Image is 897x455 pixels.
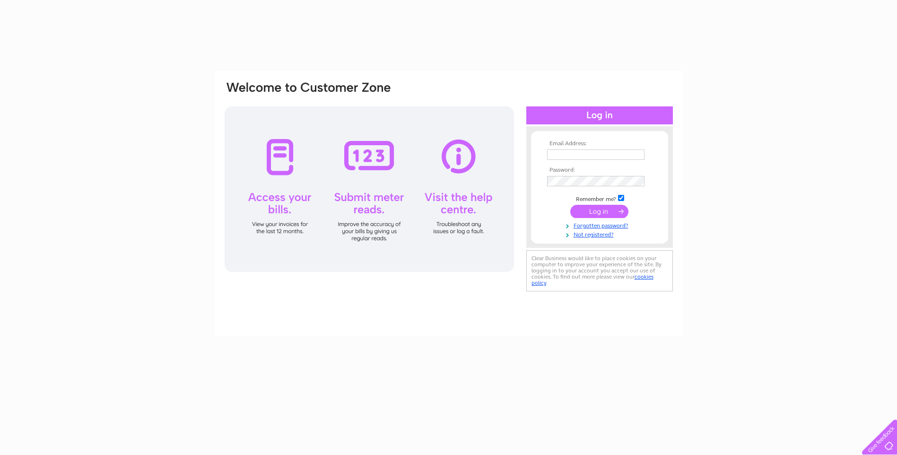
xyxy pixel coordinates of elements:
[531,273,653,286] a: cookies policy
[570,205,628,218] input: Submit
[547,229,654,238] a: Not registered?
[547,220,654,229] a: Forgotten password?
[526,250,673,291] div: Clear Business would like to place cookies on your computer to improve your experience of the sit...
[545,140,654,147] th: Email Address:
[545,193,654,203] td: Remember me?
[545,167,654,174] th: Password:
